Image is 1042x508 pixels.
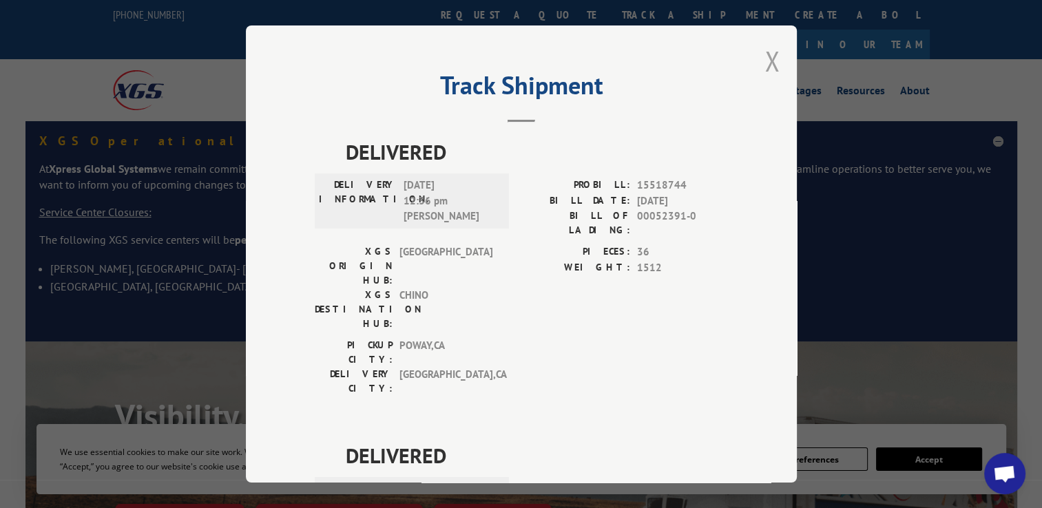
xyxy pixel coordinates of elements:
span: 36 [637,244,728,260]
label: PROBILL: [521,481,630,497]
span: [DATE] [637,193,728,209]
span: POWAY , CA [399,338,492,367]
span: 1512 [637,260,728,275]
label: PROBILL: [521,178,630,193]
label: DELIVERY INFORMATION: [319,178,397,224]
label: PICKUP CITY: [315,338,393,367]
span: 15762379 [637,481,728,497]
span: [GEOGRAPHIC_DATA] [399,244,492,288]
label: XGS ORIGIN HUB: [315,244,393,288]
span: CHINO [399,288,492,331]
span: DELIVERED [346,440,728,471]
button: Close modal [764,43,780,79]
span: [GEOGRAPHIC_DATA] , CA [399,367,492,396]
label: BILL DATE: [521,193,630,209]
span: DELIVERED [346,136,728,167]
span: 15518744 [637,178,728,193]
label: PIECES: [521,244,630,260]
span: 00052391-0 [637,209,728,237]
a: Open chat [984,453,1025,494]
h2: Track Shipment [315,76,728,102]
label: WEIGHT: [521,260,630,275]
span: [DATE] 12:36 pm [PERSON_NAME] [404,178,497,224]
label: BILL OF LADING: [521,209,630,237]
label: DELIVERY CITY: [315,367,393,396]
label: XGS DESTINATION HUB: [315,288,393,331]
